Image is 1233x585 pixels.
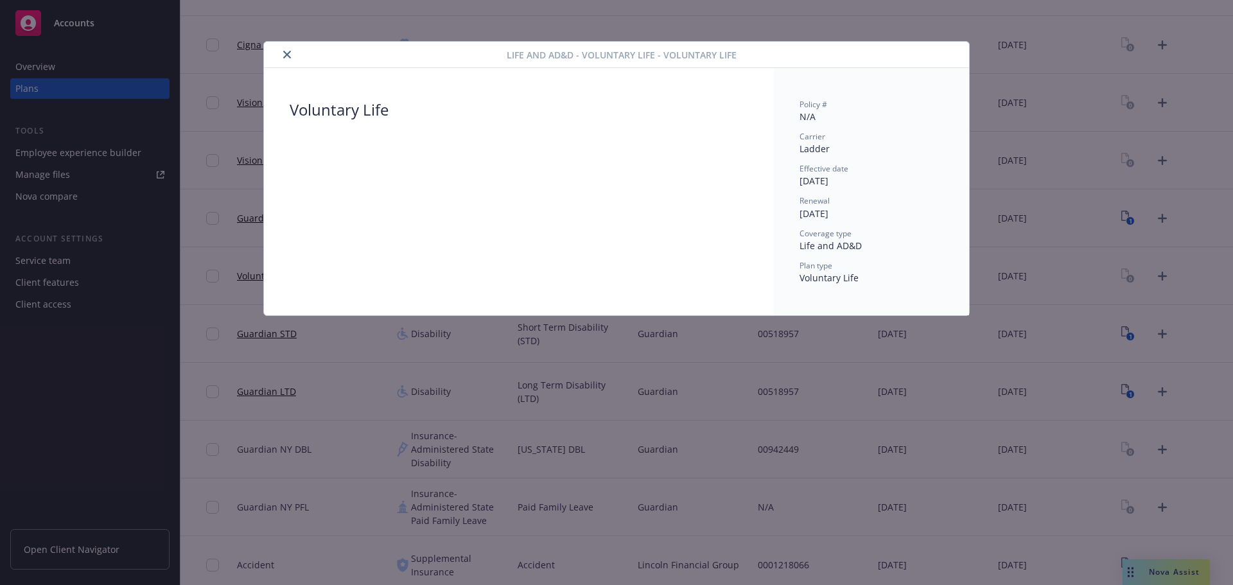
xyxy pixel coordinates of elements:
span: Policy # [800,99,827,110]
span: Coverage type [800,228,852,239]
div: Life and AD&D [800,239,943,252]
span: Life and AD&D - Voluntary Life - Voluntary Life [507,48,737,62]
div: N/A [800,110,943,123]
span: Effective date [800,163,848,174]
div: Voluntary Life [290,99,389,121]
div: [DATE] [800,207,943,220]
div: Voluntary Life [800,271,943,284]
span: Renewal [800,195,830,206]
span: Plan type [800,260,832,271]
div: [DATE] [800,174,943,188]
span: Carrier [800,131,825,142]
div: Ladder [800,142,943,155]
button: close [279,47,295,62]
